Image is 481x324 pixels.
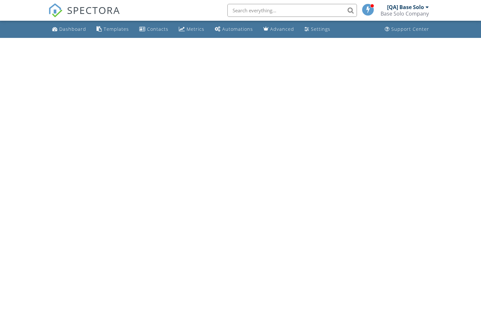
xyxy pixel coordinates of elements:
[48,3,63,17] img: The Best Home Inspection Software - Spectora
[311,26,330,32] div: Settings
[302,23,333,35] a: Settings
[270,26,294,32] div: Advanced
[50,23,89,35] a: Dashboard
[391,26,429,32] div: Support Center
[176,23,207,35] a: Metrics
[261,23,297,35] a: Advanced
[381,10,429,17] div: Base Solo Company
[227,4,357,17] input: Search everything...
[187,26,204,32] div: Metrics
[59,26,86,32] div: Dashboard
[147,26,168,32] div: Contacts
[222,26,253,32] div: Automations
[94,23,132,35] a: Templates
[48,9,120,22] a: SPECTORA
[104,26,129,32] div: Templates
[67,3,120,17] span: SPECTORA
[137,23,171,35] a: Contacts
[387,4,424,10] div: [QA] Base Solo
[212,23,256,35] a: Automations (Basic)
[382,23,432,35] a: Support Center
